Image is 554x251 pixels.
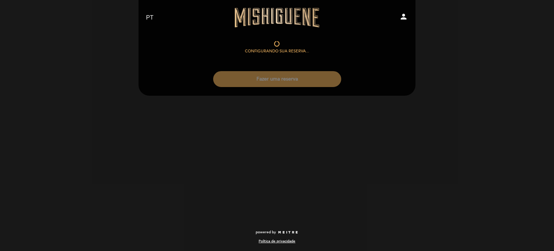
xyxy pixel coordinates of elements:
button: person [399,12,408,23]
a: Política de privacidade [259,239,295,244]
i: person [399,12,408,21]
a: powered by [256,230,298,235]
div: Configurando sua reserva... [245,48,309,54]
button: Fazer uma reserva [213,71,341,87]
img: MEITRE [278,231,298,234]
a: Mishiguene [232,8,322,28]
span: powered by [256,230,276,235]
